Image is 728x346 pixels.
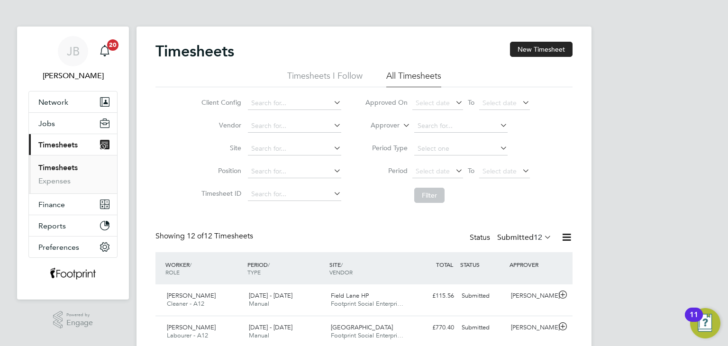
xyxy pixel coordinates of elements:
[331,331,403,339] span: Footprint Social Enterpri…
[53,311,93,329] a: Powered byEngage
[365,98,408,107] label: Approved On
[167,331,208,339] span: Labourer - A12
[458,320,507,336] div: Submitted
[163,256,245,281] div: WORKER
[67,45,80,57] span: JB
[29,134,117,155] button: Timesheets
[38,243,79,252] span: Preferences
[510,42,573,57] button: New Timesheet
[458,256,507,273] div: STATUS
[249,331,269,339] span: Manual
[245,256,327,281] div: PERIOD
[38,140,78,149] span: Timesheets
[357,121,400,130] label: Approver
[534,233,542,242] span: 12
[329,268,353,276] span: VENDOR
[249,300,269,308] span: Manual
[199,189,241,198] label: Timesheet ID
[38,163,78,172] a: Timesheets
[248,165,341,178] input: Search for...
[409,288,458,304] div: £115.56
[365,166,408,175] label: Period
[167,291,216,300] span: [PERSON_NAME]
[690,315,698,327] div: 11
[29,237,117,257] button: Preferences
[38,98,68,107] span: Network
[29,113,117,134] button: Jobs
[38,221,66,230] span: Reports
[497,233,552,242] label: Submitted
[436,261,453,268] span: TOTAL
[17,27,129,300] nav: Main navigation
[66,319,93,327] span: Engage
[187,231,204,241] span: 12 of
[690,308,720,338] button: Open Resource Center, 11 new notifications
[386,70,441,87] li: All Timesheets
[331,323,393,331] span: [GEOGRAPHIC_DATA]
[167,300,204,308] span: Cleaner - A12
[155,42,234,61] h2: Timesheets
[107,39,118,51] span: 20
[482,167,517,175] span: Select date
[327,256,409,281] div: SITE
[458,288,507,304] div: Submitted
[155,231,255,241] div: Showing
[29,91,117,112] button: Network
[248,119,341,133] input: Search for...
[465,164,477,177] span: To
[199,121,241,129] label: Vendor
[249,323,292,331] span: [DATE] - [DATE]
[66,311,93,319] span: Powered by
[248,97,341,110] input: Search for...
[167,323,216,331] span: [PERSON_NAME]
[29,215,117,236] button: Reports
[247,268,261,276] span: TYPE
[28,267,118,282] a: Go to home page
[331,291,369,300] span: Field Lane HP
[414,188,445,203] button: Filter
[268,261,270,268] span: /
[249,291,292,300] span: [DATE] - [DATE]
[414,142,508,155] input: Select one
[341,261,343,268] span: /
[190,261,191,268] span: /
[365,144,408,152] label: Period Type
[409,320,458,336] div: £770.40
[28,70,118,82] span: Jack Berry
[507,320,556,336] div: [PERSON_NAME]
[165,268,180,276] span: ROLE
[414,119,508,133] input: Search for...
[29,194,117,215] button: Finance
[248,142,341,155] input: Search for...
[38,176,71,185] a: Expenses
[28,36,118,82] a: JB[PERSON_NAME]
[287,70,363,87] li: Timesheets I Follow
[507,256,556,273] div: APPROVER
[416,167,450,175] span: Select date
[29,155,117,193] div: Timesheets
[482,99,517,107] span: Select date
[199,144,241,152] label: Site
[465,96,477,109] span: To
[416,99,450,107] span: Select date
[50,267,96,282] img: wearefootprint-logo-retina.png
[507,288,556,304] div: [PERSON_NAME]
[199,166,241,175] label: Position
[331,300,403,308] span: Footprint Social Enterpri…
[248,188,341,201] input: Search for...
[95,36,114,66] a: 20
[199,98,241,107] label: Client Config
[187,231,253,241] span: 12 Timesheets
[38,119,55,128] span: Jobs
[38,200,65,209] span: Finance
[470,231,554,245] div: Status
